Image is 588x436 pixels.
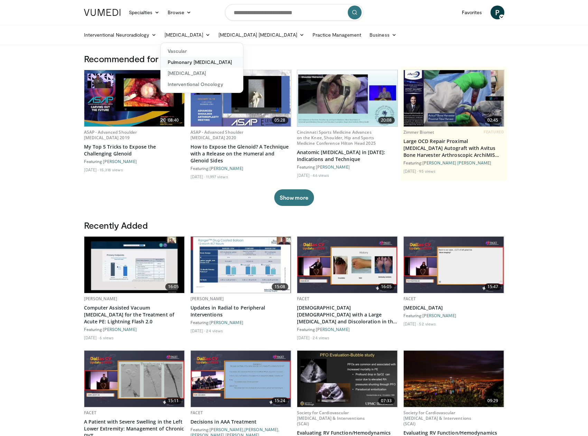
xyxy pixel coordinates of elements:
a: 15:08 [191,237,291,293]
img: a5ec2051-5b5b-4d0d-97a5-f2fbdfb2c78a.620x360_q85_upscale.jpg [84,237,185,293]
li: [DATE] [297,335,312,340]
span: 15:08 [272,283,288,290]
li: 24 views [312,335,329,340]
div: Featuring: [403,160,504,165]
a: [PERSON_NAME] [84,296,118,302]
a: [PERSON_NAME] [103,327,137,332]
a: [MEDICAL_DATA] [160,28,214,42]
img: 74194be7-ea46-4463-b3f6-d5241959aea8.620x360_q85_upscale.jpg [191,237,291,293]
a: Anatomic [MEDICAL_DATA] in [DATE]: Indications and Technique [297,149,398,163]
a: [MEDICAL_DATA] [MEDICAL_DATA] [214,28,308,42]
a: [PERSON_NAME] [316,164,350,169]
a: [DEMOGRAPHIC_DATA] [DEMOGRAPHIC_DATA] with a Large [MEDICAL_DATA] and Discoloration in the Left L... [297,304,398,325]
a: ASAP - Advanced Shoulder [MEDICAL_DATA] 2019 [84,129,137,141]
a: ASAP - Advanced Shoulder [MEDICAL_DATA] 2020 [190,129,244,141]
a: 16:05 [297,237,398,293]
div: Featuring: [403,313,504,318]
span: 15:11 [165,397,182,404]
a: Vascular [161,46,243,57]
li: [DATE] [84,167,99,172]
div: Featuring: [297,164,398,170]
a: [PERSON_NAME] [244,427,278,432]
a: Practice Management [308,28,365,42]
img: 2f4b04d7-8770-4569-845d-59240dd713d1.620x360_q85_upscale.jpg [191,351,291,407]
a: [PERSON_NAME] [209,166,243,171]
img: VuMedi Logo [84,9,121,16]
li: 95 views [419,168,436,174]
a: 15:24 [191,351,291,407]
a: Pulmonary [MEDICAL_DATA] [161,57,243,68]
img: b3858a8f-00d1-47ef-845e-577090c17cda.620x360_q85_upscale.jpg [297,237,398,293]
a: 15:11 [84,351,185,407]
a: Cincinnati Sports Medicine Advances on the Knee, Shoulder, Hip and Sports Medicine Conference Hil... [297,129,376,146]
a: [PERSON_NAME] [209,320,243,325]
a: [PERSON_NAME] [103,159,137,164]
li: [DATE] [403,168,418,174]
li: [DATE] [297,172,312,178]
a: [PERSON_NAME] [316,327,350,332]
div: Featuring: [190,320,291,325]
li: 15,318 views [100,167,123,172]
a: Updates in Radial to Peripheral Interventions [190,304,291,318]
a: 07:33 [297,351,398,407]
button: Show more [274,189,314,206]
span: 20:08 [378,117,395,124]
span: 02:45 [485,117,501,124]
a: Zimmer Biomet [403,129,435,135]
a: How to Expose the Glenoid? A Technique with a Release on the Humeral and Glenoid Sides [190,143,291,164]
a: 08:40 [84,70,185,126]
a: Interventional Oncology [161,79,243,90]
a: Favorites [458,6,486,19]
img: b61a968a-1fa8-450f-8774-24c9f99181bb.620x360_q85_upscale.jpg [84,70,185,126]
a: [MEDICAL_DATA] [161,68,243,79]
a: Specialties [125,6,164,19]
li: 11,997 views [206,174,228,179]
a: FACET [297,296,310,302]
a: Society for Cardiovascular [MEDICAL_DATA] & Interventions (SCAI) [403,410,472,427]
span: 15:24 [272,397,288,404]
h3: Recommended for You [84,53,504,64]
a: Society for Cardiovascular [MEDICAL_DATA] & Interventions (SCAI) [297,410,365,427]
span: 15:47 [485,283,501,290]
li: [DATE] [403,321,418,326]
li: 6 views [100,335,114,340]
a: Interventional Neuroradiology [80,28,160,42]
img: 56a87972-5145-49b8-a6bd-8880e961a6a7.620x360_q85_upscale.jpg [191,70,291,126]
li: 46 views [312,172,329,178]
img: a4fc9e3b-29e5-479a-a4d0-450a2184c01c.620x360_q85_upscale.jpg [404,70,503,126]
img: 1bcf1602-1416-4aba-95d7-b04da9a17afb.620x360_q85_upscale.jpg [404,237,504,293]
img: 38397e89-c348-4850-b729-c8baecfa0c73.620x360_q85_upscale.jpg [84,351,185,407]
a: Large OCD Repair Proximal [MEDICAL_DATA] Autograft with Avitus Bone Harvester Arthroscopic ArchiM... [403,138,504,159]
a: [PERSON_NAME] [422,313,456,318]
a: Computer Assisted Vacuum [MEDICAL_DATA] for the Treatment of Acute PE: Lightning Flash 2.0 [84,304,185,325]
a: P [491,6,504,19]
a: 05:28 [191,70,291,126]
a: FACET [190,410,203,416]
span: 07:33 [378,397,395,404]
h3: Recently Added [84,220,504,231]
a: [PERSON_NAME] [PERSON_NAME] [422,160,492,165]
a: [PERSON_NAME] [209,427,243,432]
a: 09:29 [404,351,504,407]
a: 20:08 [297,70,398,126]
img: c378f7be-860e-4c10-8c6a-76808544c5ac.620x360_q85_upscale.jpg [297,70,398,126]
li: [DATE] [190,174,205,179]
div: Featuring: [84,326,185,332]
a: FACET [403,296,416,302]
a: 02:45 [404,70,504,126]
a: FACET [84,410,97,416]
a: Decisions in AAA Treatment [190,418,291,425]
a: [PERSON_NAME] [190,296,224,302]
img: 84512ae0-e933-402e-863c-4ddd6a60c2d3.620x360_q85_upscale.jpg [404,351,504,407]
div: Featuring: [84,159,185,164]
a: My Top 5 Tricks to Expose the Challenging Glenoid [84,143,185,157]
a: [MEDICAL_DATA] [403,304,504,311]
div: Featuring: [297,326,398,332]
a: 16:05 [84,237,185,293]
li: [DATE] [84,335,99,340]
span: 09:29 [485,397,501,404]
input: Search topics, interventions [225,4,363,21]
div: Featuring: [190,165,291,171]
span: 05:28 [272,117,288,124]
